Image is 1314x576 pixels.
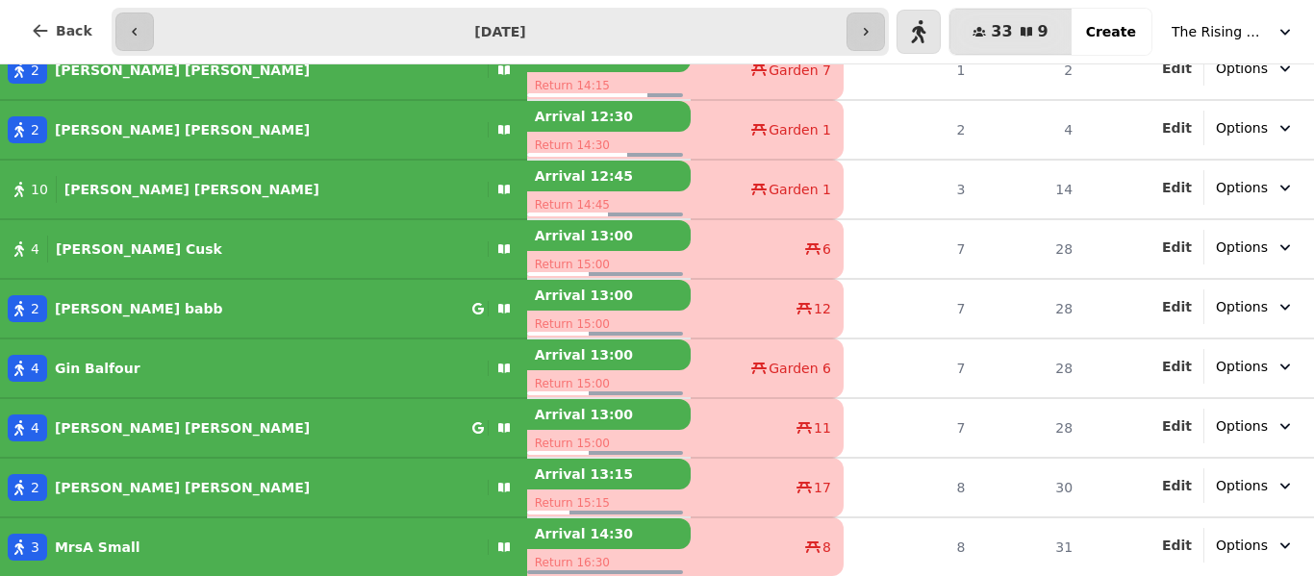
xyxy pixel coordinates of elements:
p: [PERSON_NAME] babb [55,299,223,318]
p: Return 16:30 [527,549,691,576]
button: Edit [1162,118,1192,138]
span: Options [1216,416,1268,436]
span: Options [1216,297,1268,316]
td: 14 [976,160,1084,219]
button: Options [1204,111,1306,145]
span: Options [1216,238,1268,257]
button: Back [15,8,108,54]
button: Edit [1162,297,1192,316]
p: [PERSON_NAME] [PERSON_NAME] [55,120,310,139]
span: Edit [1162,300,1192,313]
p: Return 15:00 [527,370,691,397]
span: Options [1216,178,1268,197]
td: 8 [844,517,977,576]
p: Return 15:15 [527,489,691,516]
button: Options [1204,230,1306,264]
span: 12 [814,299,831,318]
p: Arrival 13:15 [527,459,691,489]
span: 10 [31,180,48,199]
span: Garden 1 [769,120,831,139]
td: 30 [976,458,1084,517]
span: Garden 1 [769,180,831,199]
button: Edit [1162,238,1192,257]
span: 4 [31,239,39,259]
p: Gin Balfour [55,359,140,378]
td: 8 [844,458,977,517]
button: Options [1204,528,1306,563]
button: Options [1204,289,1306,324]
span: Garden 7 [769,61,831,80]
span: 33 [991,24,1012,39]
span: Create [1086,25,1136,38]
p: Arrival 13:00 [527,339,691,370]
span: 4 [31,359,39,378]
p: Arrival 12:45 [527,161,691,191]
span: Options [1216,357,1268,376]
td: 3 [844,160,977,219]
span: Edit [1162,538,1192,552]
button: Options [1204,468,1306,503]
p: Return 14:45 [527,191,691,218]
p: [PERSON_NAME] Cusk [56,239,222,259]
td: 7 [844,219,977,279]
p: Return 14:30 [527,132,691,159]
span: 9 [1038,24,1049,39]
button: Edit [1162,357,1192,376]
span: Edit [1162,479,1192,492]
button: Edit [1162,536,1192,555]
button: Options [1204,409,1306,443]
p: Arrival 13:00 [527,399,691,430]
button: Options [1204,349,1306,384]
td: 28 [976,398,1084,458]
td: 31 [976,517,1084,576]
span: Options [1216,536,1268,555]
span: Garden 6 [769,359,831,378]
td: 7 [844,338,977,398]
span: Edit [1162,181,1192,194]
td: 2 [844,100,977,160]
span: Edit [1162,419,1192,433]
p: MrsA Small [55,538,140,557]
button: Options [1204,51,1306,86]
button: 339 [949,9,1071,55]
span: The Rising Sun [1172,22,1268,41]
span: 2 [31,61,39,80]
button: Create [1071,9,1151,55]
button: Edit [1162,416,1192,436]
span: Back [56,24,92,38]
span: 4 [31,418,39,438]
span: Edit [1162,360,1192,373]
p: Arrival 12:30 [527,101,691,132]
span: Options [1216,59,1268,78]
p: Arrival 13:00 [527,220,691,251]
button: The Rising Sun [1160,14,1306,49]
span: Edit [1162,62,1192,75]
td: 28 [976,219,1084,279]
span: 2 [31,478,39,497]
p: [PERSON_NAME] [PERSON_NAME] [55,418,310,438]
p: Arrival 13:00 [527,280,691,311]
span: Options [1216,118,1268,138]
button: Options [1204,170,1306,205]
p: Return 15:00 [527,251,691,278]
td: 4 [976,100,1084,160]
p: Return 15:00 [527,311,691,338]
p: [PERSON_NAME] [PERSON_NAME] [55,61,310,80]
button: Edit [1162,476,1192,495]
td: 2 [976,41,1084,101]
p: [PERSON_NAME] [PERSON_NAME] [64,180,319,199]
td: 1 [844,41,977,101]
p: Arrival 14:30 [527,518,691,549]
button: Edit [1162,178,1192,197]
span: 2 [31,299,39,318]
span: 6 [822,239,831,259]
td: 28 [976,338,1084,398]
span: 3 [31,538,39,557]
button: Edit [1162,59,1192,78]
span: Edit [1162,240,1192,254]
span: 2 [31,120,39,139]
p: Return 15:00 [527,430,691,457]
p: [PERSON_NAME] [PERSON_NAME] [55,478,310,497]
td: 7 [844,279,977,338]
span: Options [1216,476,1268,495]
